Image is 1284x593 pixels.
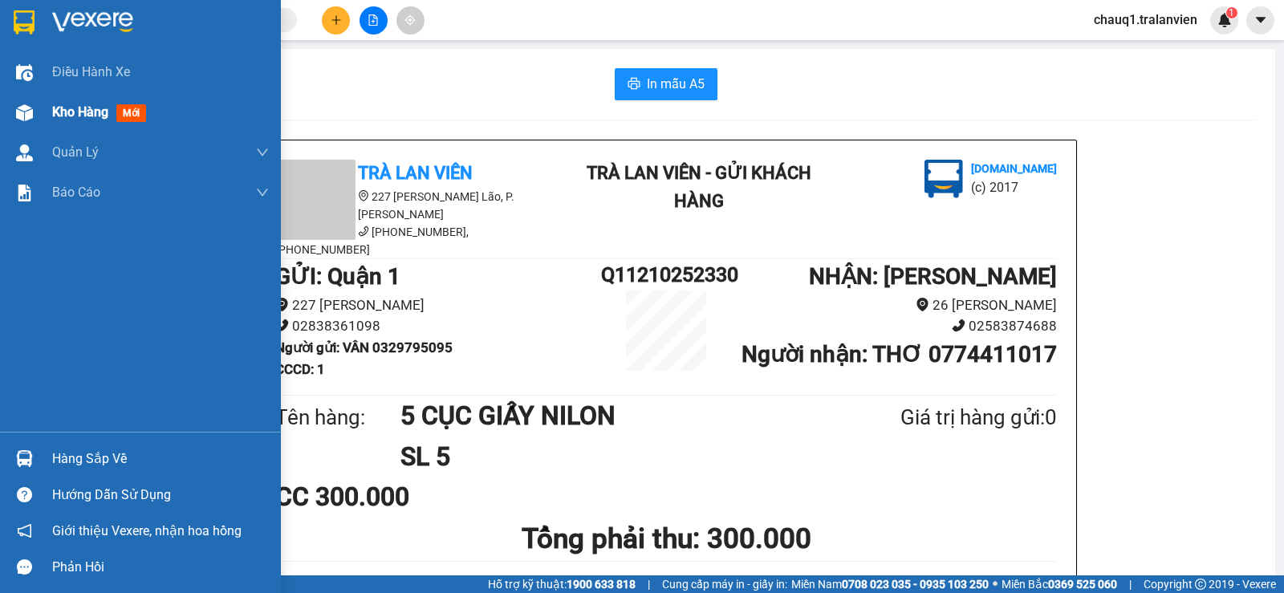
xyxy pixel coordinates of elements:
[16,185,33,201] img: solution-icon
[1226,7,1237,18] sup: 1
[731,315,1057,337] li: 02583874688
[20,104,59,179] b: Trà Lan Viên
[993,581,998,587] span: ⚪️
[648,575,650,593] span: |
[17,523,32,538] span: notification
[587,163,811,211] b: Trà Lan Viên - Gửi khách hàng
[52,62,130,82] span: Điều hành xe
[17,487,32,502] span: question-circle
[647,74,705,94] span: In mẫu A5
[275,319,289,332] span: phone
[400,396,823,436] h1: 5 CỤC GIẤY NILON
[275,223,564,258] li: [PHONE_NUMBER], [PHONE_NUMBER]
[396,6,425,35] button: aim
[116,104,146,122] span: mới
[52,483,269,507] div: Hướng dẫn sử dụng
[52,555,269,579] div: Phản hồi
[275,517,1057,561] h1: Tổng phải thu: 300.000
[1081,10,1210,30] span: chauq1.tralanvien
[256,186,269,199] span: down
[404,14,416,26] span: aim
[971,162,1057,175] b: [DOMAIN_NAME]
[1129,575,1132,593] span: |
[322,6,350,35] button: plus
[17,559,32,575] span: message
[488,575,636,593] span: Hỗ trợ kỹ thuật:
[174,20,213,59] img: logo.jpg
[275,315,601,337] li: 02838361098
[16,104,33,121] img: warehouse-icon
[275,477,533,517] div: CC 300.000
[275,361,325,377] b: CCCD : 1
[99,23,159,182] b: Trà Lan Viên - Gửi khách hàng
[1217,13,1232,27] img: icon-new-feature
[52,447,269,471] div: Hàng sắp về
[809,263,1057,290] b: NHẬN : [PERSON_NAME]
[742,341,1057,368] b: Người nhận : THƠ 0774411017
[16,450,33,467] img: warehouse-icon
[135,61,221,74] b: [DOMAIN_NAME]
[275,188,564,223] li: 227 [PERSON_NAME] Lão, P. [PERSON_NAME]
[16,64,33,81] img: warehouse-icon
[628,77,640,92] span: printer
[14,10,35,35] img: logo-vxr
[256,146,269,159] span: down
[275,294,601,316] li: 227 [PERSON_NAME]
[360,6,388,35] button: file-add
[662,575,787,593] span: Cung cấp máy in - giấy in:
[1002,575,1117,593] span: Miền Bắc
[1246,6,1274,35] button: caret-down
[1048,578,1117,591] strong: 0369 525 060
[135,76,221,96] li: (c) 2017
[615,68,717,100] button: printerIn mẫu A5
[275,339,453,355] b: Người gửi : VÂN 0329795095
[52,182,100,202] span: Báo cáo
[842,578,989,591] strong: 0708 023 035 - 0935 103 250
[567,578,636,591] strong: 1900 633 818
[971,177,1057,197] li: (c) 2017
[601,259,731,290] h1: Q11210252330
[358,225,369,237] span: phone
[358,163,473,183] b: Trà Lan Viên
[952,319,965,332] span: phone
[275,298,289,311] span: environment
[400,437,823,477] h1: SL 5
[916,298,929,311] span: environment
[1195,579,1206,590] span: copyright
[1229,7,1234,18] span: 1
[16,144,33,161] img: warehouse-icon
[791,575,989,593] span: Miền Nam
[731,294,1057,316] li: 26 [PERSON_NAME]
[275,263,400,290] b: GỬI : Quận 1
[52,142,99,162] span: Quản Lý
[823,401,1057,434] div: Giá trị hàng gửi: 0
[358,190,369,201] span: environment
[331,14,342,26] span: plus
[1254,13,1268,27] span: caret-down
[52,104,108,120] span: Kho hàng
[52,521,242,541] span: Giới thiệu Vexere, nhận hoa hồng
[275,401,400,434] div: Tên hàng:
[368,14,379,26] span: file-add
[924,160,963,198] img: logo.jpg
